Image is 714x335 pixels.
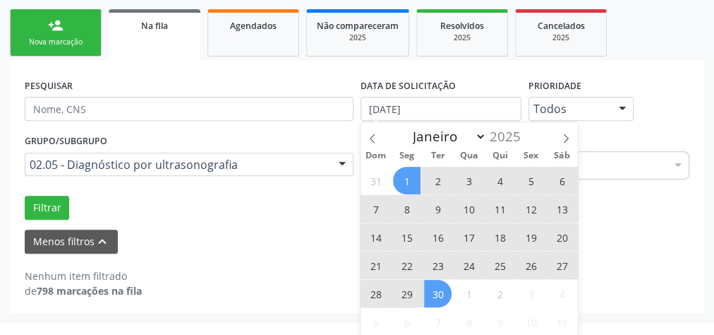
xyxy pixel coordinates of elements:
[362,167,389,194] span: Agosto 31, 2025
[455,252,483,279] span: Setembro 24, 2025
[362,195,389,223] span: Setembro 7, 2025
[362,252,389,279] span: Setembro 21, 2025
[517,252,545,279] span: Setembro 26, 2025
[361,97,521,121] input: Selecione um intervalo
[25,196,69,220] button: Filtrar
[548,167,576,194] span: Setembro 6, 2025
[517,167,545,194] span: Setembro 5, 2025
[455,167,483,194] span: Setembro 3, 2025
[486,223,514,251] span: Setembro 18, 2025
[230,20,277,32] span: Agendados
[392,151,423,160] span: Seg
[424,195,452,223] span: Setembro 9, 2025
[361,75,456,97] label: DATA DE SOLICITAÇÃO
[25,131,107,153] label: Grupo/Subgrupo
[393,195,420,223] span: Setembro 8, 2025
[423,151,454,160] span: Ter
[485,151,516,160] span: Qui
[25,75,73,97] label: PESQUISAR
[424,280,452,307] span: Setembro 30, 2025
[362,223,389,251] span: Setembro 14, 2025
[25,230,118,254] button: Menos filtroskeyboard_arrow_up
[526,33,596,43] div: 2025
[393,223,420,251] span: Setembro 15, 2025
[455,280,483,307] span: Outubro 1, 2025
[486,280,514,307] span: Outubro 2, 2025
[424,167,452,194] span: Setembro 2, 2025
[406,127,486,146] select: Month
[517,280,545,307] span: Outubro 3, 2025
[517,223,545,251] span: Setembro 19, 2025
[486,167,514,194] span: Setembro 4, 2025
[141,20,168,32] span: Na fila
[317,33,399,43] div: 2025
[548,223,576,251] span: Setembro 20, 2025
[547,151,578,160] span: Sáb
[30,158,325,172] span: 02.05 - Diagnóstico por ultrasonografia
[25,283,142,298] div: de
[538,20,585,32] span: Cancelados
[486,252,514,279] span: Setembro 25, 2025
[393,252,420,279] span: Setembro 22, 2025
[528,75,581,97] label: Prioridade
[548,280,576,307] span: Outubro 4, 2025
[440,20,484,32] span: Resolvidos
[48,18,63,33] div: person_add
[424,223,452,251] span: Setembro 16, 2025
[455,223,483,251] span: Setembro 17, 2025
[427,33,497,43] div: 2025
[25,97,353,121] input: Nome, CNS
[424,252,452,279] span: Setembro 23, 2025
[548,195,576,223] span: Setembro 13, 2025
[533,102,605,116] span: Todos
[454,151,485,160] span: Qua
[20,37,91,47] div: Nova marcação
[393,280,420,307] span: Setembro 29, 2025
[37,284,142,298] strong: 798 marcações na fila
[393,167,420,194] span: Setembro 1, 2025
[317,20,399,32] span: Não compareceram
[25,269,142,283] div: Nenhum item filtrado
[517,195,545,223] span: Setembro 12, 2025
[361,151,392,160] span: Dom
[95,234,110,249] i: keyboard_arrow_up
[516,151,547,160] span: Sex
[362,280,389,307] span: Setembro 28, 2025
[455,195,483,223] span: Setembro 10, 2025
[548,252,576,279] span: Setembro 27, 2025
[486,195,514,223] span: Setembro 11, 2025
